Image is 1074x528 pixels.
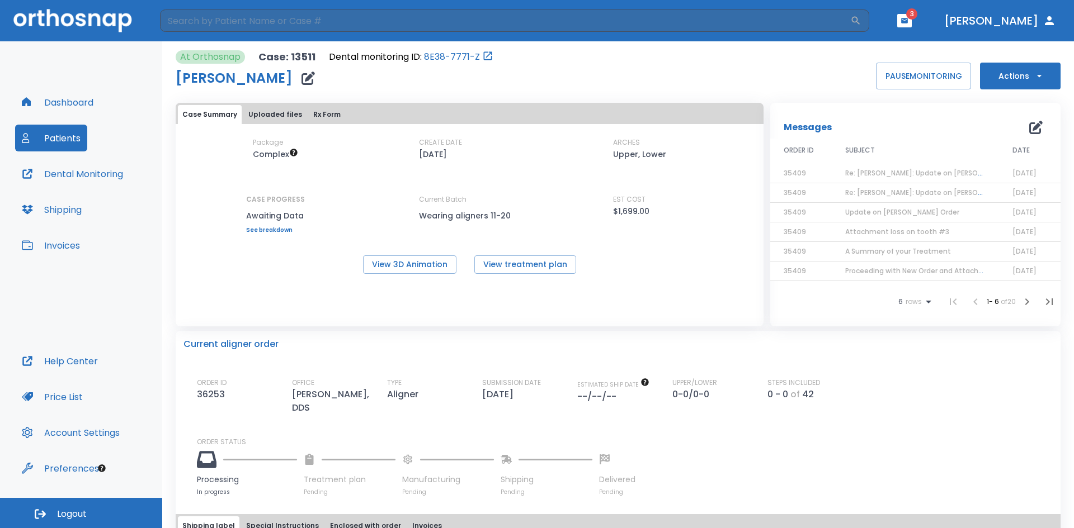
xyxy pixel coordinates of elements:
span: SUBJECT [845,145,875,155]
p: Pending [501,488,592,496]
p: Shipping [501,474,592,486]
div: Open patient in dental monitoring portal [329,50,493,64]
p: ORDER STATUS [197,437,1053,447]
span: 35409 [784,227,806,236]
p: [PERSON_NAME], DDS [292,388,387,415]
p: Upper, Lower [613,148,666,161]
span: 35409 [784,168,806,178]
span: 35409 [784,246,806,256]
button: [PERSON_NAME] [940,11,1061,31]
span: 3 [906,8,917,20]
button: View treatment plan [474,255,576,274]
p: 0 - 0 [767,388,788,401]
span: A Summary of your Treatment [845,246,951,256]
span: The date will be available after approving treatment plan [577,380,649,389]
span: 6 [898,298,903,306]
p: OFFICE [292,378,314,388]
button: Account Settings [15,419,126,446]
p: Current aligner order [183,337,279,351]
button: Dental Monitoring [15,160,130,187]
h1: [PERSON_NAME] [176,72,293,85]
span: [DATE] [1012,188,1037,197]
p: Processing [197,474,297,486]
button: Patients [15,125,87,151]
p: CASE PROGRESS [246,194,305,204]
span: Up to 50 Steps (100 aligners) [253,149,298,160]
p: SUBMISSION DATE [482,378,541,388]
p: $1,699.00 [613,204,649,218]
span: [DATE] [1012,246,1037,256]
p: Manufacturing [402,474,494,486]
p: Messages [784,121,832,134]
div: tabs [178,105,761,124]
button: Preferences [15,455,106,482]
span: ORDER ID [784,145,814,155]
p: Case: 13511 [258,50,315,64]
span: Proceeding with New Order and Attachment Reminder [845,266,1033,275]
span: 1 - 6 [987,297,1001,306]
p: 0-0/0-0 [672,388,714,401]
button: Dashboard [15,89,100,116]
p: At Orthosnap [180,50,241,64]
p: In progress [197,488,297,496]
button: View 3D Animation [363,255,456,274]
p: [DATE] [419,148,447,161]
button: Invoices [15,232,87,259]
span: Update on [PERSON_NAME] Order [845,207,959,217]
span: of 20 [1001,297,1016,306]
p: UPPER/LOWER [672,378,717,388]
p: 42 [802,388,814,401]
button: PAUSEMONITORING [876,63,971,89]
span: 35409 [784,266,806,275]
p: EST COST [613,194,646,204]
span: DATE [1012,145,1030,155]
button: Shipping [15,196,88,223]
p: Dental monitoring ID: [329,50,422,64]
button: Price List [15,383,89,410]
button: Uploaded files [244,105,307,124]
p: TYPE [387,378,402,388]
button: Case Summary [178,105,242,124]
span: Attachment loss on tooth #3 [845,227,949,236]
p: of [790,388,800,401]
p: --/--/-- [577,390,621,403]
span: [DATE] [1012,207,1037,217]
span: Re: [PERSON_NAME]: Update on [PERSON_NAME] Order [845,168,1030,178]
p: Pending [304,488,395,496]
a: See breakdown [246,227,305,234]
input: Search by Patient Name or Case # [160,9,850,32]
p: Aligner [387,388,423,401]
button: Actions [980,63,1061,89]
button: Help Center [15,348,105,374]
span: 35409 [784,188,806,197]
a: 8E38-7771-Z [424,50,480,64]
span: [DATE] [1012,266,1037,275]
span: rows [903,298,922,306]
p: ARCHES [613,137,640,148]
span: [DATE] [1012,227,1037,236]
div: Tooltip anchor [97,463,107,473]
span: [DATE] [1012,168,1037,178]
p: Wearing aligners 11-20 [419,209,520,222]
button: Rx Form [309,105,345,124]
p: [DATE] [482,388,518,401]
p: Current Batch [419,194,520,204]
p: Treatment plan [304,474,395,486]
img: Orthosnap [13,9,132,32]
p: STEPS INCLUDED [767,378,820,388]
p: Pending [599,488,635,496]
span: Logout [57,508,87,520]
p: Delivered [599,474,635,486]
p: CREATE DATE [419,137,462,148]
p: ORDER ID [197,378,227,388]
p: Package [253,137,283,148]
